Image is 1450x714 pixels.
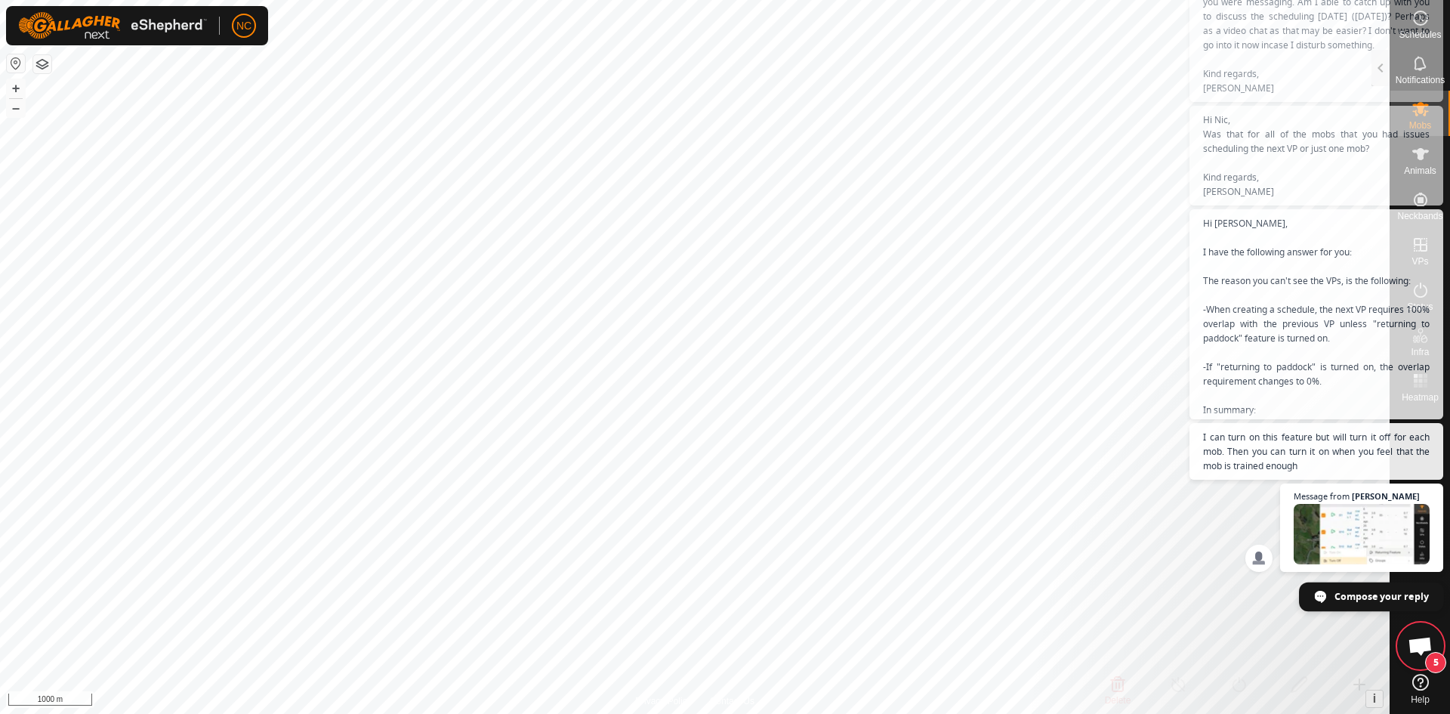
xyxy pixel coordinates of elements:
[1352,492,1420,500] span: [PERSON_NAME]
[1373,692,1376,705] span: i
[1203,430,1430,473] span: I can turn on this feature but will turn it off for each mob. Then you can turn it on when you fe...
[635,694,692,708] a: Privacy Policy
[1398,623,1443,669] a: Open chat
[710,694,754,708] a: Contact Us
[33,55,51,73] button: Map Layers
[7,99,25,117] button: –
[1390,668,1450,710] a: Help
[236,18,251,34] span: NC
[1203,113,1430,199] span: Hi Nic, Was that for all of the mobs that you had issues scheduling the next VP or just one mob? ...
[1425,652,1446,673] span: 5
[7,54,25,73] button: Reset Map
[18,12,207,39] img: Gallagher Logo
[1294,492,1350,500] span: Message from
[1334,583,1429,609] span: Compose your reply
[1366,691,1383,707] button: i
[1411,695,1430,704] span: Help
[7,79,25,97] button: +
